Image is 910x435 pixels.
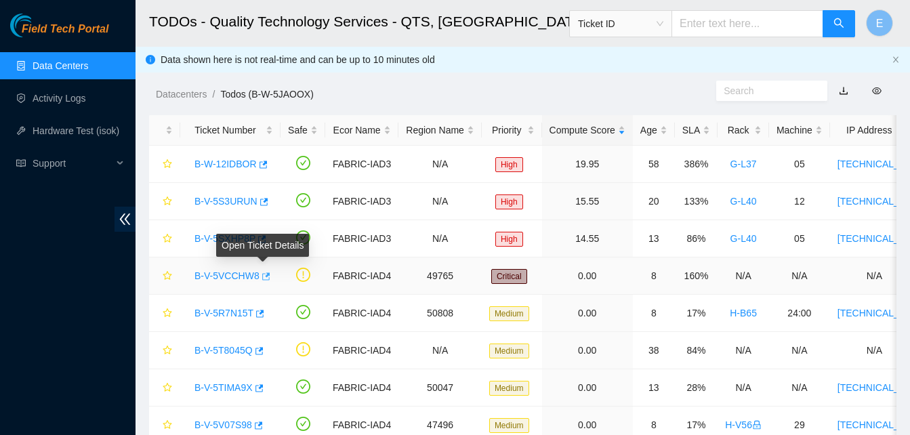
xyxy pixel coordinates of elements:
[296,230,310,245] span: check-circle
[296,193,310,207] span: check-circle
[542,220,633,257] td: 14.55
[633,332,675,369] td: 38
[675,183,718,220] td: 133%
[194,233,255,244] a: B-V-5SXHP8P
[718,332,769,369] td: N/A
[839,85,848,96] a: download
[157,339,173,361] button: star
[163,271,172,282] span: star
[194,196,257,207] a: B-V-5S3URUN
[675,146,718,183] td: 386%
[163,308,172,319] span: star
[398,369,482,407] td: 50047
[578,14,663,34] span: Ticket ID
[157,190,173,212] button: star
[542,332,633,369] td: 0.00
[730,233,757,244] a: G-L40
[489,381,529,396] span: Medium
[296,268,310,282] span: exclamation-circle
[398,257,482,295] td: 49765
[296,417,310,431] span: check-circle
[194,270,260,281] a: B-V-5VCCHW8
[633,183,675,220] td: 20
[325,332,398,369] td: FABRIC-IAD4
[542,257,633,295] td: 0.00
[325,257,398,295] td: FABRIC-IAD4
[325,183,398,220] td: FABRIC-IAD3
[325,220,398,257] td: FABRIC-IAD3
[216,234,309,257] div: Open Ticket Details
[823,10,855,37] button: search
[633,295,675,332] td: 8
[157,377,173,398] button: star
[829,80,859,102] button: download
[730,308,757,318] a: H-B65
[495,157,523,172] span: High
[892,56,900,64] button: close
[876,15,884,32] span: E
[325,369,398,407] td: FABRIC-IAD4
[633,220,675,257] td: 13
[542,183,633,220] td: 15.55
[10,24,108,42] a: Akamai TechnologiesField Tech Portal
[769,220,830,257] td: 05
[398,183,482,220] td: N/A
[194,419,252,430] a: B-V-5V07S98
[769,332,830,369] td: N/A
[156,89,207,100] a: Datacenters
[752,420,762,430] span: lock
[833,18,844,30] span: search
[718,257,769,295] td: N/A
[675,257,718,295] td: 160%
[491,269,527,284] span: Critical
[489,344,529,358] span: Medium
[671,10,823,37] input: Enter text here...
[398,332,482,369] td: N/A
[157,228,173,249] button: star
[398,146,482,183] td: N/A
[495,194,523,209] span: High
[163,196,172,207] span: star
[22,23,108,36] span: Field Tech Portal
[157,153,173,175] button: star
[33,150,112,177] span: Support
[157,302,173,324] button: star
[769,369,830,407] td: N/A
[675,295,718,332] td: 17%
[730,159,757,169] a: G-L37
[872,86,882,96] span: eye
[212,89,215,100] span: /
[675,220,718,257] td: 86%
[157,265,173,287] button: star
[296,379,310,394] span: check-circle
[194,345,253,356] a: B-V-5T8045Q
[220,89,313,100] a: Todos (B-W-5JAOOX)
[769,257,830,295] td: N/A
[495,232,523,247] span: High
[769,146,830,183] td: 05
[725,419,762,430] a: H-V56lock
[194,159,257,169] a: B-W-12IDBOR
[325,146,398,183] td: FABRIC-IAD3
[398,295,482,332] td: 50808
[194,308,253,318] a: B-V-5R7N15T
[866,9,893,37] button: E
[675,369,718,407] td: 28%
[718,369,769,407] td: N/A
[296,156,310,170] span: check-circle
[194,382,253,393] a: B-V-5TIMA9X
[724,83,809,98] input: Search
[398,220,482,257] td: N/A
[163,234,172,245] span: star
[633,369,675,407] td: 13
[542,369,633,407] td: 0.00
[33,93,86,104] a: Activity Logs
[163,383,172,394] span: star
[633,146,675,183] td: 58
[542,295,633,332] td: 0.00
[16,159,26,168] span: read
[769,183,830,220] td: 12
[163,159,172,170] span: star
[33,60,88,71] a: Data Centers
